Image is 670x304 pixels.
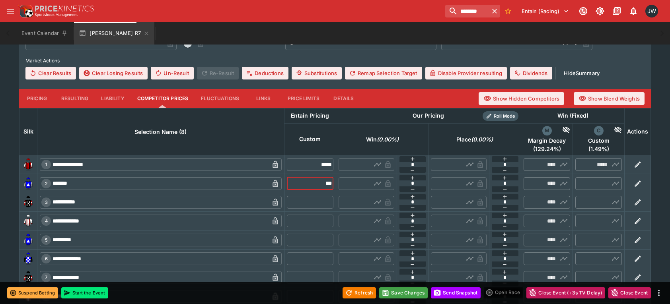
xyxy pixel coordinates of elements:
button: [PERSON_NAME] R7 [74,22,154,45]
button: Remap Selection Target [345,67,422,79]
th: Actions [625,108,651,155]
button: Close Event [608,287,651,298]
span: 3 [43,199,49,205]
span: 5 [43,237,49,243]
button: Clear Results [25,67,76,79]
span: 4 [43,218,49,224]
button: Suspend Betting [7,287,58,298]
button: Price Limits [281,89,326,108]
button: Start the Event [61,287,108,298]
img: Sportsbook Management [35,13,78,17]
span: Win(0.00%) [357,135,407,144]
th: Entain Pricing [284,108,336,123]
div: Hide Competitor [552,126,571,136]
button: HideSummary [559,67,604,79]
button: No Bookmarks [502,5,514,17]
span: Margin Decay [524,137,570,144]
img: runner 2 [22,177,35,190]
div: Our Pricing [409,111,447,121]
img: runner 3 [22,196,35,209]
img: runner 4 [22,215,35,227]
button: Pricing [19,89,55,108]
img: runner 7 [22,271,35,284]
span: 7 [43,275,49,280]
button: Show Blend Weights [574,92,645,105]
img: runner 1 [22,158,35,171]
span: Roll Mode [491,113,518,120]
span: 2 [43,181,49,186]
button: Jayden Wyke [643,2,660,20]
span: 6 [43,256,49,261]
span: Re-Result [197,67,239,79]
button: Liability [95,89,130,108]
th: Silk [19,108,37,155]
th: Win (Fixed) [521,108,625,123]
button: Notifications [626,4,641,18]
button: Un-Result [151,67,193,79]
em: ( 0.00 %) [377,135,399,144]
button: Clear Losing Results [79,67,148,79]
button: Save Changes [379,287,428,298]
span: 1 [44,162,49,167]
button: more [654,288,664,298]
img: PriceKinetics [35,6,94,12]
button: Show Hidden Competitors [479,92,564,105]
label: Market Actions [25,55,645,67]
img: PriceKinetics Logo [18,3,33,19]
th: Custom [284,123,336,155]
div: Show/hide Price Roll mode configuration. [483,111,518,121]
input: search [445,5,489,17]
div: margin_decay [542,126,552,136]
button: open drawer [3,4,18,18]
button: Connected to PK [576,4,590,18]
button: Deductions [242,67,288,79]
button: Select Tenant [517,5,574,17]
img: runner 5 [22,234,35,246]
img: runner 6 [22,252,35,265]
button: Resulting [55,89,95,108]
button: Disable Provider resulting [425,67,507,79]
div: Hide Competitor [604,126,622,136]
span: Selection Name (8) [126,127,195,137]
div: split button [484,287,523,298]
button: Details [326,89,362,108]
button: Substitutions [292,67,342,79]
button: Competitor Prices [131,89,195,108]
button: Close Event (+3s TV Delay) [526,287,605,298]
span: Place(0.00%) [448,135,502,144]
button: Event Calendar [17,22,72,45]
button: Documentation [610,4,624,18]
button: Dividends [510,67,552,79]
div: Jayden Wyke [645,5,658,17]
span: Custom [575,137,622,144]
button: Toggle light/dark mode [593,4,607,18]
span: ( 1.49 %) [575,145,622,153]
span: ( 129.24 %) [524,145,570,153]
button: Fluctuations [195,89,245,108]
button: Send Snapshot [431,287,481,298]
button: Refresh [343,287,376,298]
button: Links [245,89,281,108]
em: ( 0.00 %) [471,135,493,144]
div: custom [594,126,604,136]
